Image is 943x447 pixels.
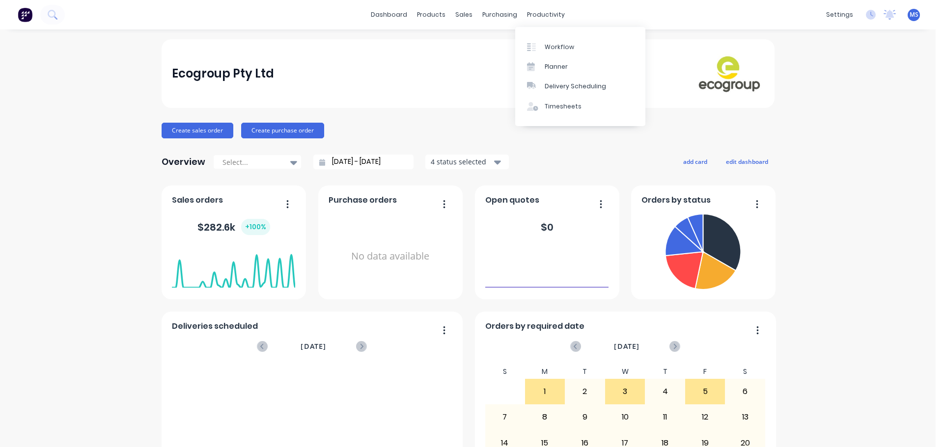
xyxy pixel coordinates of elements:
div: purchasing [477,7,522,22]
span: [DATE] [614,341,639,352]
div: 10 [606,405,645,429]
div: 4 status selected [431,157,493,167]
img: Factory [18,7,32,22]
button: Create sales order [162,123,233,138]
a: Planner [515,57,645,77]
div: productivity [522,7,570,22]
a: dashboard [366,7,412,22]
div: Workflow [545,43,574,52]
span: Open quotes [485,194,539,206]
div: 3 [606,379,645,404]
div: 1 [526,379,565,404]
div: 12 [686,405,725,429]
div: No data available [329,210,452,303]
a: Delivery Scheduling [515,77,645,96]
div: T [565,365,605,379]
div: Ecogroup Pty Ltd [172,64,274,83]
div: 6 [725,379,765,404]
div: 5 [686,379,725,404]
div: M [525,365,565,379]
div: 9 [565,405,605,429]
img: Ecogroup Pty Ltd [695,54,764,93]
div: Delivery Scheduling [545,82,606,91]
button: Create purchase order [241,123,324,138]
div: Overview [162,152,205,172]
div: T [645,365,685,379]
div: S [485,365,525,379]
div: 11 [645,405,685,429]
div: + 100 % [241,219,270,235]
span: MS [910,10,918,19]
span: Sales orders [172,194,223,206]
div: S [725,365,765,379]
div: $ 282.6k [197,219,270,235]
div: 4 [645,379,685,404]
div: Planner [545,62,568,71]
span: Orders by status [641,194,711,206]
div: F [685,365,725,379]
span: [DATE] [301,341,326,352]
div: settings [821,7,858,22]
button: 4 status selected [425,155,509,169]
div: 2 [565,379,605,404]
div: sales [450,7,477,22]
button: add card [677,155,714,168]
div: $ 0 [541,220,554,235]
div: W [605,365,645,379]
div: 7 [485,405,525,429]
span: Purchase orders [329,194,397,206]
div: Timesheets [545,102,582,111]
div: 8 [526,405,565,429]
div: products [412,7,450,22]
button: edit dashboard [720,155,775,168]
a: Workflow [515,37,645,56]
a: Timesheets [515,97,645,116]
div: 13 [725,405,765,429]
